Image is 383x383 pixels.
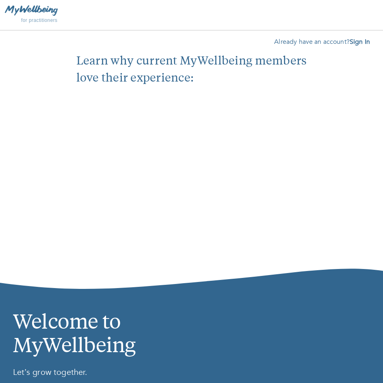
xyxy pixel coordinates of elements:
[76,53,307,87] p: Learn why current MyWellbeing members love their experience:
[21,17,58,23] span: for practitioners
[5,5,58,15] img: MyWellbeing
[13,299,370,359] h1: Welcome to MyWellbeing
[76,87,307,260] iframe: Embedded youtube
[13,366,370,379] h6: Let’s grow together.
[350,37,370,46] a: Sign In
[13,37,370,47] p: Already have an account?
